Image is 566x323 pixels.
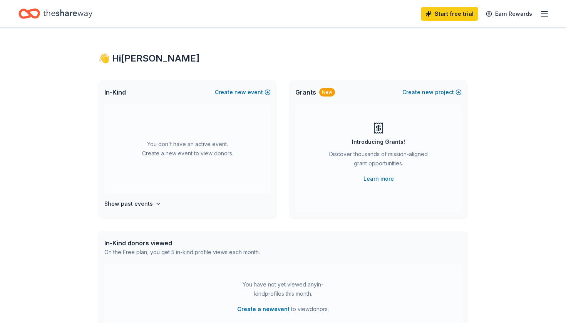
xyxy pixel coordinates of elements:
[326,150,431,171] div: Discover thousands of mission-aligned grant opportunities.
[421,7,478,21] a: Start free trial
[104,199,153,208] h4: Show past events
[235,280,331,298] div: You have not yet viewed any in-kind profiles this month.
[352,137,405,147] div: Introducing Grants!
[98,52,468,65] div: 👋 Hi [PERSON_NAME]
[422,88,434,97] span: new
[104,199,161,208] button: Show past events
[18,5,92,23] a: Home
[237,305,290,314] button: Create a newevent
[237,305,329,314] span: to view donors .
[104,88,126,97] span: In-Kind
[319,88,335,97] div: New
[363,174,394,183] a: Learn more
[234,88,246,97] span: new
[481,7,537,21] a: Earn Rewards
[215,88,271,97] button: Createnewevent
[104,105,271,193] div: You don't have an active event. Create a new event to view donors.
[104,248,260,257] div: On the Free plan, you get 5 in-kind profile views each month.
[104,238,260,248] div: In-Kind donors viewed
[295,88,316,97] span: Grants
[402,88,462,97] button: Createnewproject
